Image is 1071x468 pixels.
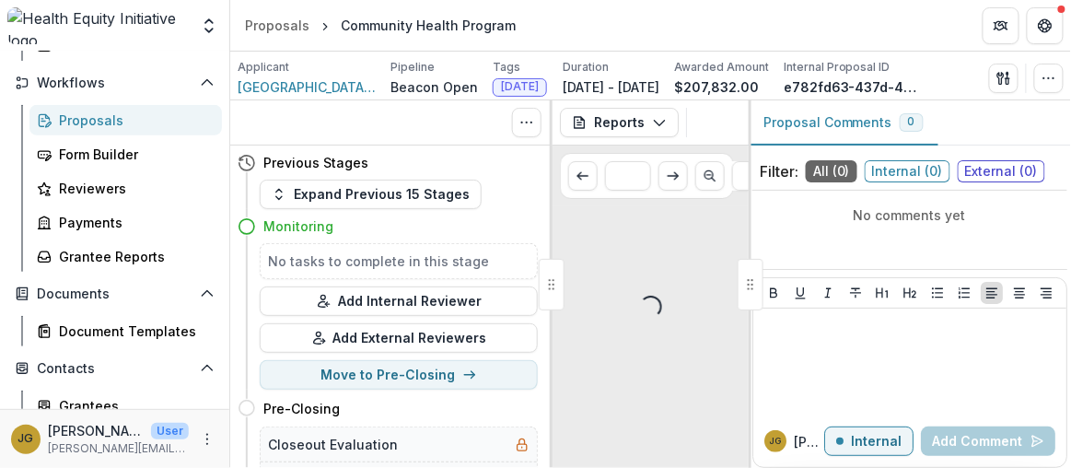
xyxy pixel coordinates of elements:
[263,153,368,172] h4: Previous Stages
[37,287,192,302] span: Documents
[59,179,207,198] div: Reviewers
[390,77,478,97] p: Beacon Open
[151,423,189,439] p: User
[238,77,376,97] a: [GEOGRAPHIC_DATA]-County Health Department
[29,316,222,346] a: Document Templates
[260,323,538,353] button: Add External Reviewers
[981,282,1003,304] button: Align Left
[908,115,915,128] span: 0
[501,80,539,93] span: [DATE]
[1008,282,1030,304] button: Align Center
[770,437,782,446] div: Jenna Grant
[260,287,538,316] button: Add Internal Reviewer
[390,59,435,76] p: Pipeline
[59,247,207,266] div: Grantee Reports
[238,59,289,76] p: Applicant
[1027,7,1064,44] button: Get Help
[268,435,398,454] h5: Closeout Evaluation
[958,160,1045,182] span: External ( 0 )
[7,354,222,383] button: Open Contacts
[59,145,207,164] div: Form Builder
[7,279,222,309] button: Open Documents
[926,282,949,304] button: Bullet List
[851,434,902,450] p: Internal
[1035,282,1057,304] button: Align Right
[59,213,207,232] div: Payments
[674,77,759,97] p: $207,832.00
[263,216,333,236] h4: Monitoring
[48,440,189,457] p: [PERSON_NAME][EMAIL_ADDRESS][PERSON_NAME][DATE][DOMAIN_NAME]
[29,241,222,272] a: Grantee Reports
[760,205,1060,225] p: No comments yet
[865,160,950,182] span: Internal ( 0 )
[29,173,222,204] a: Reviewers
[921,427,1055,456] button: Add Comment
[341,16,516,35] div: Community Health Program
[563,59,609,76] p: Duration
[196,7,222,44] button: Open entity switcher
[899,282,921,304] button: Heading 2
[59,396,207,415] div: Grantees
[37,361,192,377] span: Contacts
[844,282,867,304] button: Strike
[784,77,922,97] p: e782fd63-437d-4f9b-b9cd-6908d592d418
[806,160,857,182] span: All ( 0 )
[749,100,938,146] button: Proposal Comments
[784,59,891,76] p: Internal Proposal ID
[48,421,144,440] p: [PERSON_NAME]
[560,108,679,137] button: Reports
[493,59,520,76] p: Tags
[983,7,1019,44] button: Partners
[260,360,538,390] button: Move to Pre-Closing
[29,105,222,135] a: Proposals
[871,282,893,304] button: Heading 1
[29,391,222,421] a: Grantees
[953,282,975,304] button: Ordered List
[824,427,914,456] button: Internal
[238,12,317,39] a: Proposals
[37,76,192,91] span: Workflows
[817,282,839,304] button: Italicize
[7,68,222,98] button: Open Workflows
[789,282,811,304] button: Underline
[794,432,824,451] p: [PERSON_NAME]
[245,16,309,35] div: Proposals
[674,59,769,76] p: Awarded Amount
[238,12,523,39] nav: breadcrumb
[7,7,189,44] img: Health Equity Initiative logo
[196,428,218,450] button: More
[763,282,785,304] button: Bold
[263,399,340,418] h4: Pre-Closing
[760,160,798,182] p: Filter:
[59,111,207,130] div: Proposals
[29,139,222,170] a: Form Builder
[563,77,659,97] p: [DATE] - [DATE]
[59,322,207,341] div: Document Templates
[512,108,541,137] button: Toggle View Cancelled Tasks
[18,433,34,445] div: Jenna Grant
[29,207,222,238] a: Payments
[268,252,530,271] h5: No tasks to complete in this stage
[260,180,482,209] button: Expand Previous 15 Stages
